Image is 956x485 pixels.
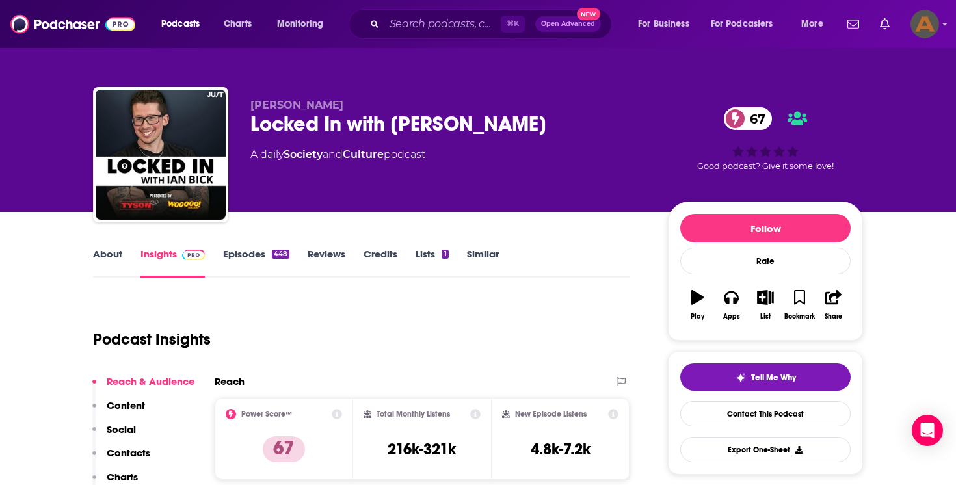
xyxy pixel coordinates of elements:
[361,9,624,39] div: Search podcasts, credits, & more...
[377,410,450,419] h2: Total Monthly Listens
[912,415,943,446] div: Open Intercom Messenger
[215,14,259,34] a: Charts
[308,248,345,278] a: Reviews
[250,147,425,163] div: A daily podcast
[107,375,194,387] p: Reach & Audience
[680,401,851,426] a: Contact This Podcast
[92,447,150,471] button: Contacts
[680,437,851,462] button: Export One-Sheet
[152,14,217,34] button: open menu
[531,439,591,459] h3: 4.8k-7.2k
[92,423,136,447] button: Social
[760,313,771,321] div: List
[323,148,343,161] span: and
[10,12,135,36] img: Podchaser - Follow, Share and Rate Podcasts
[364,248,397,278] a: Credits
[284,148,323,161] a: Society
[467,248,499,278] a: Similar
[182,250,205,260] img: Podchaser Pro
[638,15,689,33] span: For Business
[702,14,792,34] button: open menu
[442,250,448,259] div: 1
[749,282,782,328] button: List
[910,10,939,38] img: User Profile
[910,10,939,38] button: Show profile menu
[107,447,150,459] p: Contacts
[384,14,501,34] input: Search podcasts, credits, & more...
[697,161,834,171] span: Good podcast? Give it some love!
[825,313,842,321] div: Share
[842,13,864,35] a: Show notifications dropdown
[784,313,815,321] div: Bookmark
[736,373,746,383] img: tell me why sparkle
[724,107,772,130] a: 67
[107,471,138,483] p: Charts
[817,282,851,328] button: Share
[224,15,252,33] span: Charts
[277,15,323,33] span: Monitoring
[711,15,773,33] span: For Podcasters
[241,410,292,419] h2: Power Score™
[714,282,748,328] button: Apps
[215,375,245,387] h2: Reach
[541,21,595,27] span: Open Advanced
[680,363,851,391] button: tell me why sparkleTell Me Why
[875,13,895,35] a: Show notifications dropdown
[263,436,305,462] p: 67
[723,313,740,321] div: Apps
[272,250,289,259] div: 448
[515,410,587,419] h2: New Episode Listens
[268,14,340,34] button: open menu
[93,330,211,349] h1: Podcast Insights
[668,99,863,179] div: 67Good podcast? Give it some love!
[93,248,122,278] a: About
[910,10,939,38] span: Logged in as AinsleyShea
[250,99,343,111] span: [PERSON_NAME]
[140,248,205,278] a: InsightsPodchaser Pro
[107,399,145,412] p: Content
[223,248,289,278] a: Episodes448
[629,14,706,34] button: open menu
[680,214,851,242] button: Follow
[501,16,525,33] span: ⌘ K
[782,282,816,328] button: Bookmark
[343,148,384,161] a: Culture
[96,90,226,220] img: Locked In with Ian Bick
[107,423,136,436] p: Social
[535,16,601,32] button: Open AdvancedNew
[577,8,600,20] span: New
[691,313,704,321] div: Play
[416,248,448,278] a: Lists1
[680,248,851,274] div: Rate
[92,399,145,423] button: Content
[388,439,456,459] h3: 216k-321k
[751,373,796,383] span: Tell Me Why
[792,14,840,34] button: open menu
[92,375,194,399] button: Reach & Audience
[737,107,772,130] span: 67
[680,282,714,328] button: Play
[161,15,200,33] span: Podcasts
[801,15,823,33] span: More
